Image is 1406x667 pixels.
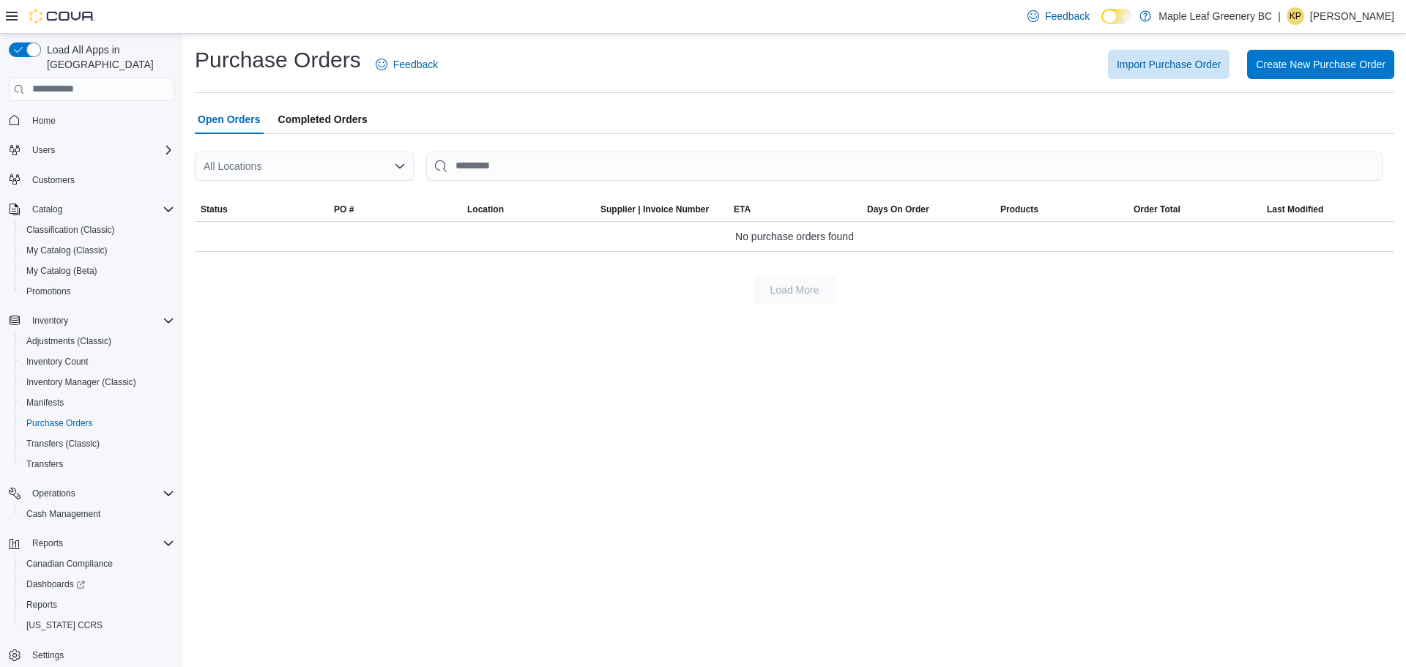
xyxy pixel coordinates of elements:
[734,204,751,215] span: ETA
[41,42,174,72] span: Load All Apps in [GEOGRAPHIC_DATA]
[728,198,861,221] button: ETA
[15,220,180,240] button: Classification (Classic)
[195,198,328,221] button: Status
[21,596,174,614] span: Reports
[15,433,180,454] button: Transfers (Classic)
[1261,198,1394,221] button: Last Modified
[21,505,174,523] span: Cash Management
[21,435,174,452] span: Transfers (Classic)
[21,455,69,473] a: Transfers
[32,315,68,327] span: Inventory
[1045,9,1090,23] span: Feedback
[3,169,180,190] button: Customers
[21,616,108,634] a: [US_STATE] CCRS
[3,199,180,220] button: Catalog
[32,144,55,156] span: Users
[32,488,75,499] span: Operations
[15,615,180,636] button: [US_STATE] CCRS
[21,616,174,634] span: Washington CCRS
[1134,204,1180,215] span: Order Total
[1247,50,1394,79] button: Create New Purchase Order
[754,275,836,305] button: Load More
[15,351,180,372] button: Inventory Count
[26,111,174,130] span: Home
[198,105,261,134] span: Open Orders
[735,228,854,245] span: No purchase orders found
[26,171,81,189] a: Customers
[32,115,56,127] span: Home
[467,204,504,215] span: Location
[21,221,174,239] span: Classification (Classic)
[1278,7,1281,25] p: |
[600,204,709,215] span: Supplier | Invoice Number
[1128,198,1261,221] button: Order Total
[26,335,111,347] span: Adjustments (Classic)
[21,242,174,259] span: My Catalog (Classic)
[21,373,142,391] a: Inventory Manager (Classic)
[15,413,180,433] button: Purchase Orders
[994,198,1128,221] button: Products
[15,392,180,413] button: Manifests
[26,646,70,664] a: Settings
[1310,7,1394,25] p: [PERSON_NAME]
[29,9,95,23] img: Cova
[867,204,929,215] span: Days On Order
[21,242,114,259] a: My Catalog (Classic)
[21,555,174,573] span: Canadian Compliance
[21,332,117,350] a: Adjustments (Classic)
[26,599,57,611] span: Reports
[26,485,174,502] span: Operations
[3,483,180,504] button: Operations
[26,141,61,159] button: Users
[861,198,994,221] button: Days On Order
[26,534,69,552] button: Reports
[21,394,70,411] a: Manifests
[15,454,180,474] button: Transfers
[15,331,180,351] button: Adjustments (Classic)
[26,438,100,450] span: Transfers (Classic)
[426,152,1383,181] input: This is a search bar. After typing your query, hit enter to filter the results lower in the page.
[15,372,180,392] button: Inventory Manager (Classic)
[26,201,68,218] button: Catalog
[21,394,174,411] span: Manifests
[26,397,64,409] span: Manifests
[770,283,819,297] span: Load More
[1101,9,1132,24] input: Dark Mode
[334,204,354,215] span: PO #
[32,649,64,661] span: Settings
[3,533,180,554] button: Reports
[21,373,174,391] span: Inventory Manager (Classic)
[21,435,105,452] a: Transfers (Classic)
[1158,7,1272,25] p: Maple Leaf Greenery BC
[21,283,174,300] span: Promotions
[1000,204,1038,215] span: Products
[21,414,99,432] a: Purchase Orders
[21,262,103,280] a: My Catalog (Beta)
[15,240,180,261] button: My Catalog (Classic)
[26,112,62,130] a: Home
[32,537,63,549] span: Reports
[21,283,77,300] a: Promotions
[195,45,361,75] h1: Purchase Orders
[15,281,180,302] button: Promotions
[26,171,174,189] span: Customers
[26,312,174,329] span: Inventory
[26,578,85,590] span: Dashboards
[26,458,63,470] span: Transfers
[26,224,115,236] span: Classification (Classic)
[394,160,406,172] button: Open list of options
[278,105,368,134] span: Completed Orders
[1256,57,1385,72] span: Create New Purchase Order
[26,201,174,218] span: Catalog
[1022,1,1096,31] a: Feedback
[26,558,113,570] span: Canadian Compliance
[15,554,180,574] button: Canadian Compliance
[3,310,180,331] button: Inventory
[595,198,728,221] button: Supplier | Invoice Number
[32,174,75,186] span: Customers
[328,198,461,221] button: PO #
[21,221,121,239] a: Classification (Classic)
[1108,50,1230,79] button: Import Purchase Order
[26,312,74,329] button: Inventory
[21,596,63,614] a: Reports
